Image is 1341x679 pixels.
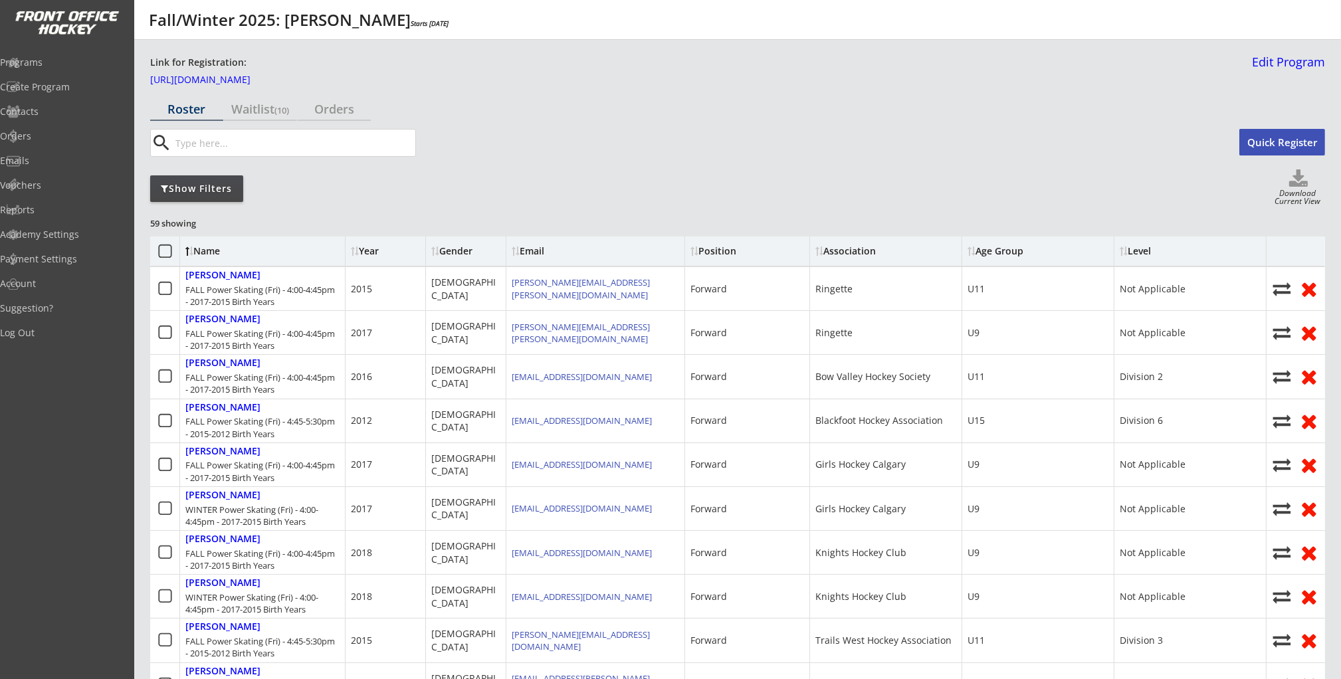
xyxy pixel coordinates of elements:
[431,452,500,478] div: [DEMOGRAPHIC_DATA]
[431,496,500,522] div: [DEMOGRAPHIC_DATA]
[1120,502,1186,516] div: Not Applicable
[351,414,372,427] div: 2012
[431,320,500,345] div: [DEMOGRAPHIC_DATA]
[185,621,260,632] div: [PERSON_NAME]
[298,103,371,115] div: Orders
[968,634,985,647] div: U11
[1120,634,1163,647] div: Division 3
[968,326,980,339] div: U9
[431,246,500,256] div: Gender
[512,458,652,470] a: [EMAIL_ADDRESS][DOMAIN_NAME]
[512,246,631,256] div: Email
[351,326,372,339] div: 2017
[1272,412,1292,430] button: Move player
[512,415,652,427] a: [EMAIL_ADDRESS][DOMAIN_NAME]
[512,502,652,514] a: [EMAIL_ADDRESS][DOMAIN_NAME]
[185,402,260,413] div: [PERSON_NAME]
[275,104,290,116] font: (10)
[185,459,340,483] div: FALL Power Skating (Fri) - 4:00-4:45pm - 2017-2015 Birth Years
[1272,587,1292,605] button: Move player
[512,321,650,345] a: [PERSON_NAME][EMAIL_ADDRESS][PERSON_NAME][DOMAIN_NAME]
[185,577,260,589] div: [PERSON_NAME]
[1298,322,1320,343] button: Remove from roster (no refund)
[815,370,930,383] div: Bow Valley Hockey Society
[185,547,340,571] div: FALL Power Skating (Fri) - 4:00-4:45pm - 2017-2015 Birth Years
[512,547,652,559] a: [EMAIL_ADDRESS][DOMAIN_NAME]
[512,371,652,383] a: [EMAIL_ADDRESS][DOMAIN_NAME]
[185,415,340,439] div: FALL Power Skating (Fri) - 4:45-5:30pm - 2015-2012 Birth Years
[150,182,243,195] div: Show Filters
[1272,543,1292,561] button: Move player
[1298,411,1320,431] button: Remove from roster (no refund)
[351,458,372,471] div: 2017
[690,458,727,471] div: Forward
[351,590,372,603] div: 2018
[185,635,340,659] div: FALL Power Skating (Fri) - 4:45-5:30pm - 2015-2012 Birth Years
[815,546,906,559] div: Knights Hockey Club
[968,282,985,296] div: U11
[1239,129,1325,155] button: Quick Register
[431,276,500,302] div: [DEMOGRAPHIC_DATA]
[815,590,906,603] div: Knights Hockey Club
[512,276,650,300] a: [PERSON_NAME][EMAIL_ADDRESS][PERSON_NAME][DOMAIN_NAME]
[185,314,260,325] div: [PERSON_NAME]
[1120,414,1163,427] div: Division 6
[1272,500,1292,518] button: Move player
[690,546,727,559] div: Forward
[1120,370,1163,383] div: Division 2
[185,533,260,545] div: [PERSON_NAME]
[815,326,853,339] div: Ringette
[690,282,727,296] div: Forward
[968,246,1023,256] div: Age Group
[512,629,650,652] a: [PERSON_NAME][EMAIL_ADDRESS][DOMAIN_NAME]
[151,132,173,153] button: search
[1247,56,1325,79] a: Edit Program
[1298,630,1320,650] button: Remove from roster (no refund)
[185,328,340,351] div: FALL Power Skating (Fri) - 4:00-4:45pm - 2017-2015 Birth Years
[224,103,297,115] div: Waitlist
[1120,282,1186,296] div: Not Applicable
[351,546,372,559] div: 2018
[815,282,853,296] div: Ringette
[1298,542,1320,563] button: Remove from roster (no refund)
[968,414,985,427] div: U15
[815,414,943,427] div: Blackfoot Hockey Association
[690,590,727,603] div: Forward
[1298,366,1320,387] button: Remove from roster (no refund)
[185,284,340,308] div: FALL Power Skating (Fri) - 4:00-4:45pm - 2017-2015 Birth Years
[968,546,980,559] div: U9
[968,370,985,383] div: U11
[1272,367,1292,385] button: Move player
[690,246,805,256] div: Position
[1298,498,1320,519] button: Remove from roster (no refund)
[351,502,372,516] div: 2017
[149,12,449,28] div: Fall/Winter 2025: [PERSON_NAME]
[351,282,372,296] div: 2015
[690,370,727,383] div: Forward
[150,103,223,115] div: Roster
[15,11,120,35] img: FOH%20White%20Logo%20Transparent.png
[1120,326,1186,339] div: Not Applicable
[690,502,727,516] div: Forward
[690,326,727,339] div: Forward
[431,539,500,565] div: [DEMOGRAPHIC_DATA]
[173,130,415,156] input: Type here...
[185,270,260,281] div: [PERSON_NAME]
[1298,454,1320,475] button: Remove from roster (no refund)
[815,246,876,256] div: Association
[815,458,906,471] div: Girls Hockey Calgary
[411,19,449,28] em: Starts [DATE]
[185,246,294,256] div: Name
[185,446,260,457] div: [PERSON_NAME]
[1272,169,1325,189] button: Click to download full roster. Your browser settings may try to block it, check your security set...
[351,246,420,256] div: Year
[1298,278,1320,299] button: Remove from roster (no refund)
[150,75,283,90] a: [URL][DOMAIN_NAME]
[1120,546,1186,559] div: Not Applicable
[185,357,260,369] div: [PERSON_NAME]
[351,634,372,647] div: 2015
[1272,456,1292,474] button: Move player
[185,504,340,528] div: WINTER Power Skating (Fri) - 4:00-4:45pm - 2017-2015 Birth Years
[512,591,652,603] a: [EMAIL_ADDRESS][DOMAIN_NAME]
[968,502,980,516] div: U9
